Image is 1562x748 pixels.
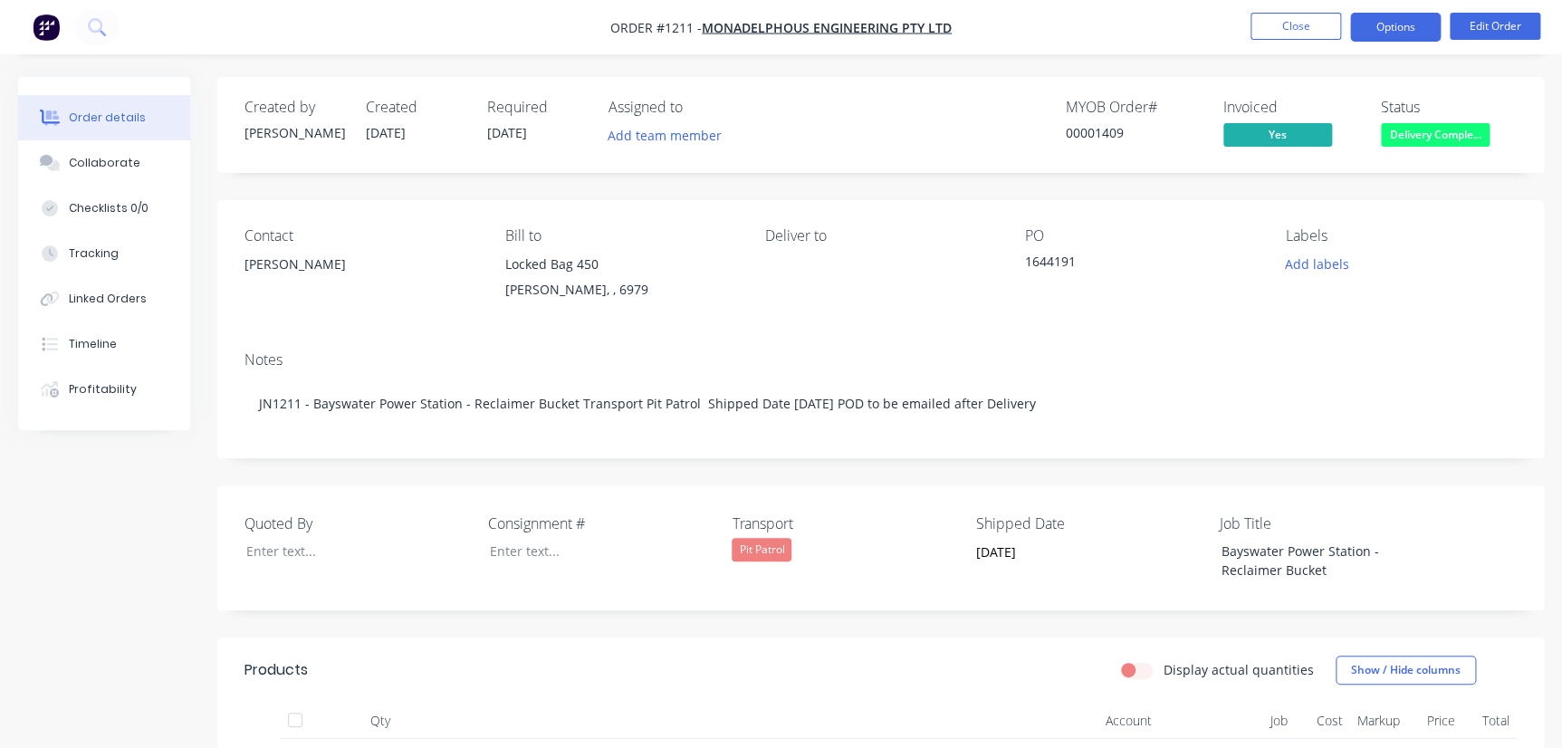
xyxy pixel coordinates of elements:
label: Quoted By [244,513,471,534]
div: [PERSON_NAME] [244,252,475,277]
button: Tracking [18,231,190,276]
div: Required [487,99,587,116]
div: Linked Orders [69,291,147,307]
div: Bill to [504,227,735,245]
div: Locked Bag 450[PERSON_NAME], , 6979 [504,252,735,310]
div: Bayswater Power Station - Reclaimer Bucket [1206,538,1433,583]
button: Options [1350,13,1441,42]
button: Add team member [609,123,732,148]
label: Transport [732,513,958,534]
span: [DATE] [366,124,406,141]
div: Cost [1295,703,1350,739]
img: Factory [33,14,60,41]
button: Edit Order [1450,13,1540,40]
div: Account [978,703,1159,739]
button: Checklists 0/0 [18,186,190,231]
span: Yes [1223,123,1332,146]
div: Pit Patrol [732,538,791,561]
div: MYOB Order # [1066,99,1202,116]
button: Order details [18,95,190,140]
div: Invoiced [1223,99,1359,116]
button: Close [1251,13,1341,40]
div: Contact [244,227,475,245]
div: JN1211 - Bayswater Power Station - Reclaimer Bucket Transport Pit Patrol Shipped Date [DATE] POD ... [244,376,1517,431]
div: Deliver to [765,227,996,245]
div: 1644191 [1025,252,1251,277]
div: Price [1407,703,1462,739]
div: 00001409 [1066,123,1202,142]
div: Checklists 0/0 [69,200,149,216]
div: Order details [69,110,146,126]
button: Timeline [18,321,190,367]
div: Qty [326,703,435,739]
div: Profitability [69,381,137,398]
div: Tracking [69,245,119,262]
div: Assigned to [609,99,790,116]
div: Job [1159,703,1295,739]
div: Timeline [69,336,117,352]
div: [PERSON_NAME] [244,123,344,142]
label: Job Title [1220,513,1446,534]
span: Order #1211 - [610,19,702,36]
button: Profitability [18,367,190,412]
button: Add labels [1275,252,1358,276]
div: Total [1461,703,1517,739]
div: Created [366,99,465,116]
div: Products [244,659,308,681]
label: Display actual quantities [1164,660,1314,679]
div: Created by [244,99,344,116]
a: Monadelphous Engineering Pty Ltd [702,19,952,36]
div: Labels [1286,227,1517,245]
div: Notes [244,351,1517,369]
div: Locked Bag 450 [504,252,735,277]
span: Delivery Comple... [1381,123,1490,146]
input: Enter date [963,539,1189,566]
button: Show / Hide columns [1336,656,1476,685]
div: PO [1025,227,1256,245]
div: [PERSON_NAME] [244,252,475,310]
label: Shipped Date [976,513,1203,534]
div: [PERSON_NAME], , 6979 [504,277,735,302]
div: Markup [1350,703,1407,739]
button: Collaborate [18,140,190,186]
button: Linked Orders [18,276,190,321]
button: Add team member [599,123,732,148]
div: Collaborate [69,155,140,171]
label: Consignment # [488,513,714,534]
button: Delivery Comple... [1381,123,1490,150]
span: [DATE] [487,124,527,141]
div: Status [1381,99,1517,116]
